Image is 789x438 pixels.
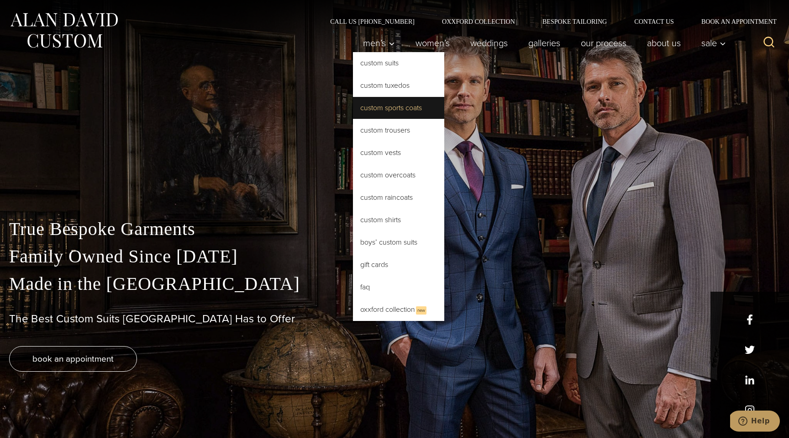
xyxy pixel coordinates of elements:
[353,254,444,276] a: Gift Cards
[353,276,444,298] a: FAQ
[353,299,444,321] a: Oxxford CollectionNew
[32,352,114,365] span: book an appointment
[353,34,731,52] nav: Primary Navigation
[353,119,444,141] a: Custom Trousers
[353,187,444,208] a: Custom Raincoats
[353,142,444,164] a: Custom Vests
[353,209,444,231] a: Custom Shirts
[571,34,637,52] a: Our Process
[316,18,780,25] nav: Secondary Navigation
[9,346,137,372] a: book an appointment
[730,411,780,433] iframe: Opens a widget where you can chat to one of our agents
[9,10,119,51] img: Alan David Custom
[9,215,780,298] p: True Bespoke Garments Family Owned Since [DATE] Made in the [GEOGRAPHIC_DATA]
[353,52,444,74] a: Custom Suits
[688,18,780,25] a: Book an Appointment
[416,306,426,315] span: New
[353,75,444,96] a: Custom Tuxedos
[460,34,518,52] a: weddings
[353,34,405,52] button: Child menu of Men’s
[637,34,691,52] a: About Us
[353,97,444,119] a: Custom Sports Coats
[518,34,571,52] a: Galleries
[353,231,444,253] a: Boys’ Custom Suits
[405,34,460,52] a: Women’s
[353,164,444,186] a: Custom Overcoats
[428,18,529,25] a: Oxxford Collection
[316,18,428,25] a: Call Us [PHONE_NUMBER]
[758,32,780,54] button: View Search Form
[529,18,621,25] a: Bespoke Tailoring
[691,34,731,52] button: Sale sub menu toggle
[9,312,780,326] h1: The Best Custom Suits [GEOGRAPHIC_DATA] Has to Offer
[621,18,688,25] a: Contact Us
